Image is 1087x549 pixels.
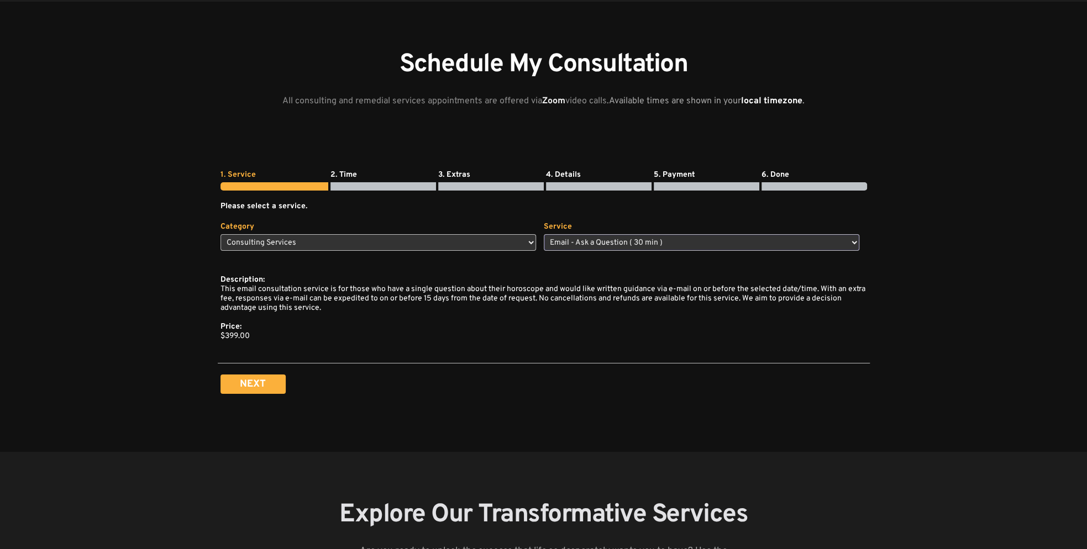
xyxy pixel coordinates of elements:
div: 4. Details [544,170,652,191]
span: . [802,96,805,107]
strong: local timezone [741,96,802,107]
strong: Explore Our Transformative Services [339,499,748,531]
span: Schedule My Consultation [400,49,687,81]
span: video calls. [565,96,609,107]
p: This email consultation service is for those who have a single question about their horoscope and... [220,275,867,313]
div: 6. Done [759,170,867,191]
div: 2. Time [328,170,436,191]
button: Next [220,374,286,394]
strong: Price: [220,322,241,331]
p: $399.00 [220,322,867,341]
div: 1. Service [220,170,328,191]
div: Please select a service. [220,202,867,211]
div: 5. Payment [652,170,759,191]
span: Available times are shown in your [609,96,741,107]
strong: Zoom [542,96,565,107]
span: All consulting and remedial services appointments are offered via [282,96,542,107]
div: 3. Extras [436,170,544,191]
label: Category [220,222,254,231]
label: Service [544,222,572,231]
span: Next [240,379,266,389]
strong: Description: [220,275,265,284]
